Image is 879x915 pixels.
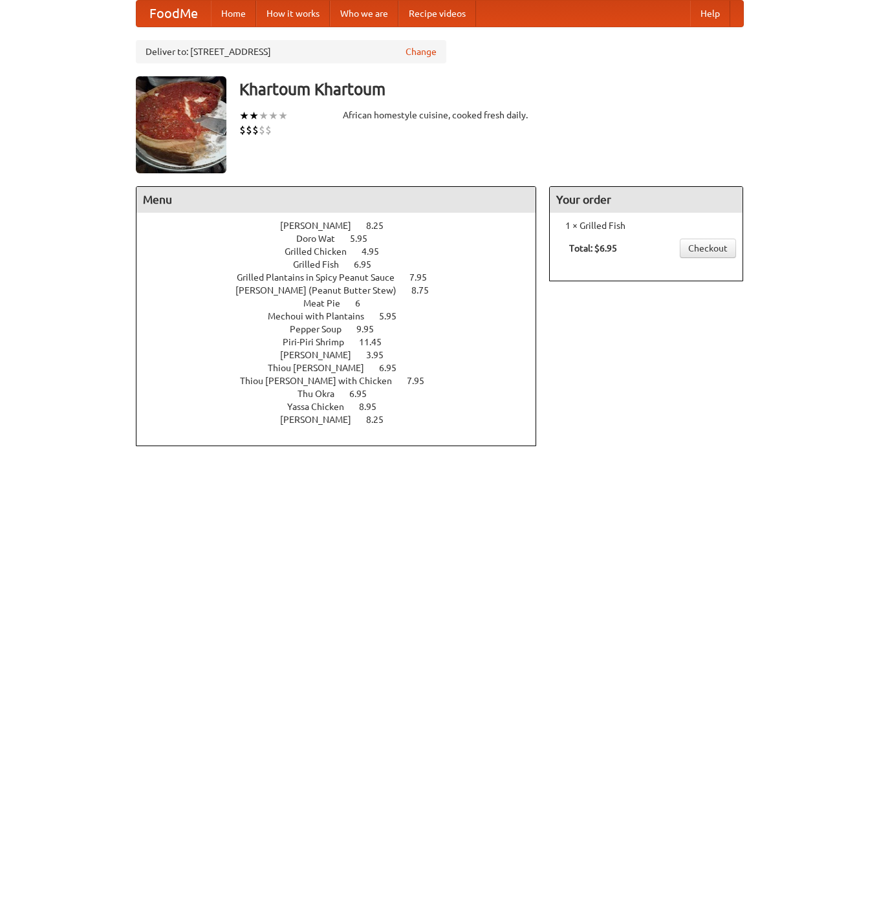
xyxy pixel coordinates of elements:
[136,40,446,63] div: Deliver to: [STREET_ADDRESS]
[246,123,252,137] li: $
[240,376,405,386] span: Thiou [PERSON_NAME] with Chicken
[283,337,406,347] a: Piri-Piri Shrimp 11.45
[293,259,395,270] a: Grilled Fish 6.95
[362,246,392,257] span: 4.95
[280,350,364,360] span: [PERSON_NAME]
[569,243,617,253] b: Total: $6.95
[409,272,440,283] span: 7.95
[280,414,407,425] a: [PERSON_NAME] 8.25
[259,109,268,123] li: ★
[278,109,288,123] li: ★
[268,363,420,373] a: Thiou [PERSON_NAME] 6.95
[398,1,476,27] a: Recipe videos
[680,239,736,258] a: Checkout
[296,233,391,244] a: Doro Wat 5.95
[256,1,330,27] a: How it works
[303,298,353,308] span: Meat Pie
[330,1,398,27] a: Who we are
[406,45,437,58] a: Change
[249,109,259,123] li: ★
[407,376,437,386] span: 7.95
[285,246,403,257] a: Grilled Chicken 4.95
[296,233,348,244] span: Doro Wat
[343,109,537,122] div: African homestyle cuisine, cooked fresh daily.
[359,337,395,347] span: 11.45
[350,233,380,244] span: 5.95
[349,389,380,399] span: 6.95
[237,272,407,283] span: Grilled Plantains in Spicy Peanut Sauce
[354,259,384,270] span: 6.95
[287,402,400,412] a: Yassa Chicken 8.95
[298,389,347,399] span: Thu Okra
[136,187,536,213] h4: Menu
[235,285,409,296] span: [PERSON_NAME] (Peanut Butter Stew)
[359,402,389,412] span: 8.95
[252,123,259,137] li: $
[287,402,357,412] span: Yassa Chicken
[280,414,364,425] span: [PERSON_NAME]
[283,337,357,347] span: Piri-Piri Shrimp
[556,219,736,232] li: 1 × Grilled Fish
[211,1,256,27] a: Home
[280,221,407,231] a: [PERSON_NAME] 8.25
[379,363,409,373] span: 6.95
[239,123,246,137] li: $
[379,311,409,321] span: 5.95
[356,324,387,334] span: 9.95
[268,311,420,321] a: Mechoui with Plantains 5.95
[298,389,391,399] a: Thu Okra 6.95
[268,109,278,123] li: ★
[690,1,730,27] a: Help
[239,109,249,123] li: ★
[303,298,384,308] a: Meat Pie 6
[268,363,377,373] span: Thiou [PERSON_NAME]
[366,221,396,231] span: 8.25
[240,376,448,386] a: Thiou [PERSON_NAME] with Chicken 7.95
[366,350,396,360] span: 3.95
[280,221,364,231] span: [PERSON_NAME]
[355,298,373,308] span: 6
[550,187,743,213] h4: Your order
[265,123,272,137] li: $
[136,76,226,173] img: angular.jpg
[280,350,407,360] a: [PERSON_NAME] 3.95
[239,76,744,102] h3: Khartoum Khartoum
[259,123,265,137] li: $
[285,246,360,257] span: Grilled Chicken
[235,285,453,296] a: [PERSON_NAME] (Peanut Butter Stew) 8.75
[366,414,396,425] span: 8.25
[411,285,442,296] span: 8.75
[237,272,451,283] a: Grilled Plantains in Spicy Peanut Sauce 7.95
[268,311,377,321] span: Mechoui with Plantains
[290,324,398,334] a: Pepper Soup 9.95
[290,324,354,334] span: Pepper Soup
[293,259,352,270] span: Grilled Fish
[136,1,211,27] a: FoodMe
